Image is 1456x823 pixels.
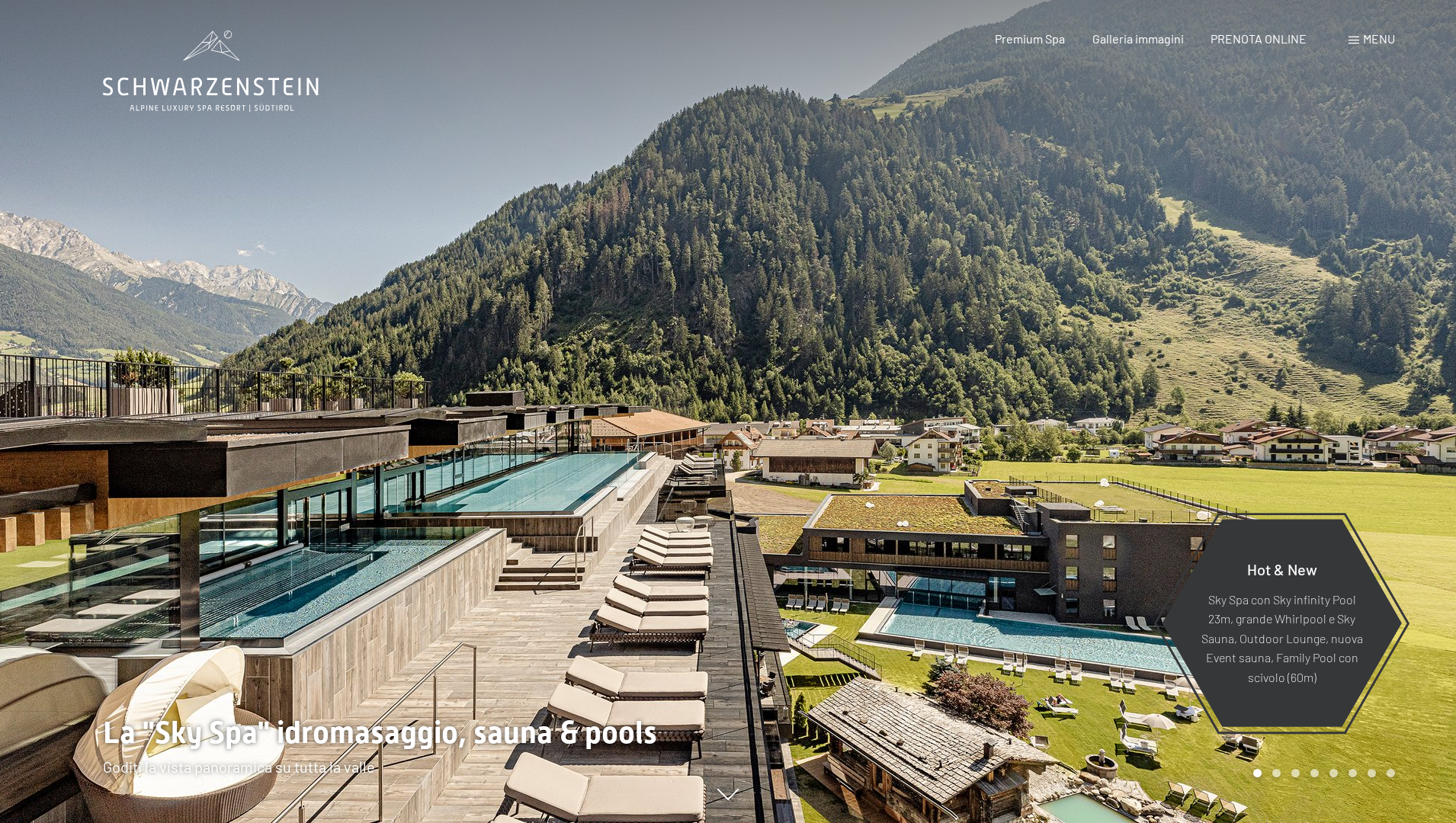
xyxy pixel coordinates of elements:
span: Menu [1363,31,1395,46]
a: PRENOTA ONLINE [1211,31,1307,46]
a: Premium Spa [995,31,1065,46]
div: Carousel Page 8 [1387,769,1395,777]
div: Carousel Page 1 (Current Slide) [1253,769,1262,777]
div: Carousel Page 5 [1329,769,1338,777]
div: Carousel Page 3 [1291,769,1300,777]
span: Hot & New [1247,559,1317,578]
div: Carousel Page 4 [1310,769,1319,777]
div: Carousel Page 7 [1368,769,1376,777]
div: Carousel Page 2 [1272,769,1281,777]
a: Hot & New Sky Spa con Sky infinity Pool 23m, grande Whirlpool e Sky Sauna, Outdoor Lounge, nuova ... [1161,518,1403,728]
p: Sky Spa con Sky infinity Pool 23m, grande Whirlpool e Sky Sauna, Outdoor Lounge, nuova Event saun... [1199,589,1365,687]
div: Carousel Page 6 [1349,769,1357,777]
div: Carousel Pagination [1248,769,1395,777]
a: Galleria immagini [1092,31,1184,46]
